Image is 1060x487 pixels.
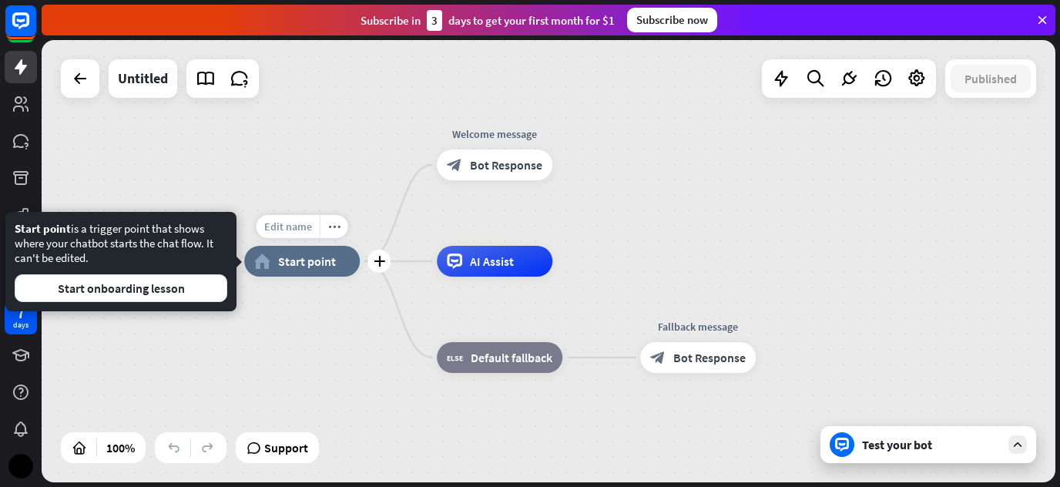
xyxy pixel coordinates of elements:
[673,350,746,365] span: Bot Response
[102,435,139,460] div: 100%
[278,254,336,269] span: Start point
[470,157,542,173] span: Bot Response
[17,306,25,320] div: 7
[951,65,1031,92] button: Published
[264,435,308,460] span: Support
[447,350,463,365] i: block_fallback
[374,256,385,267] i: plus
[15,274,227,302] button: Start onboarding lesson
[650,350,666,365] i: block_bot_response
[427,10,442,31] div: 3
[862,437,1001,452] div: Test your bot
[425,126,564,142] div: Welcome message
[470,254,514,269] span: AI Assist
[447,157,462,173] i: block_bot_response
[118,59,168,98] div: Untitled
[5,302,37,334] a: 7 days
[254,254,270,269] i: home_2
[264,220,312,233] span: Edit name
[15,221,71,236] span: Start point
[13,320,29,331] div: days
[328,221,340,233] i: more_horiz
[12,6,59,52] button: Open LiveChat chat widget
[15,221,227,302] div: is a trigger point that shows where your chatbot starts the chat flow. It can't be edited.
[471,350,552,365] span: Default fallback
[629,319,767,334] div: Fallback message
[627,8,717,32] div: Subscribe now
[361,10,615,31] div: Subscribe in days to get your first month for $1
